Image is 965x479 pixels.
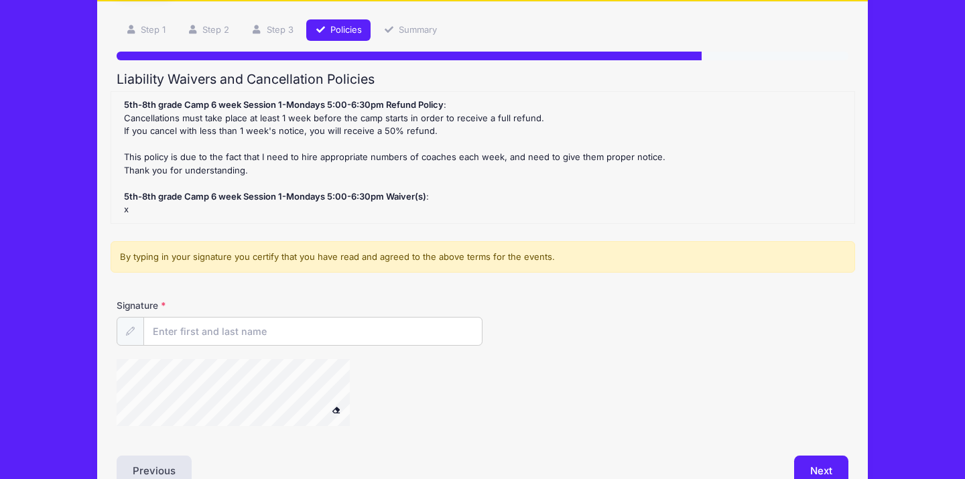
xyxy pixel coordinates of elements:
[118,98,848,216] div: : Cancellations must take place at least 1 week before the camp starts in order to receive a full...
[306,19,371,42] a: Policies
[117,19,174,42] a: Step 1
[243,19,302,42] a: Step 3
[179,19,239,42] a: Step 2
[375,19,446,42] a: Summary
[124,191,426,202] strong: 5th-8th grade Camp 6 week Session 1-Mondays 5:00-6:30pm Waiver(s)
[117,299,300,312] label: Signature
[117,72,848,87] h2: Liability Waivers and Cancellation Policies
[143,317,482,346] input: Enter first and last name
[124,99,444,110] strong: 5th-8th grade Camp 6 week Session 1-Mondays 5:00-6:30pm Refund Policy
[111,241,855,273] div: By typing in your signature you certify that you have read and agreed to the above terms for the ...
